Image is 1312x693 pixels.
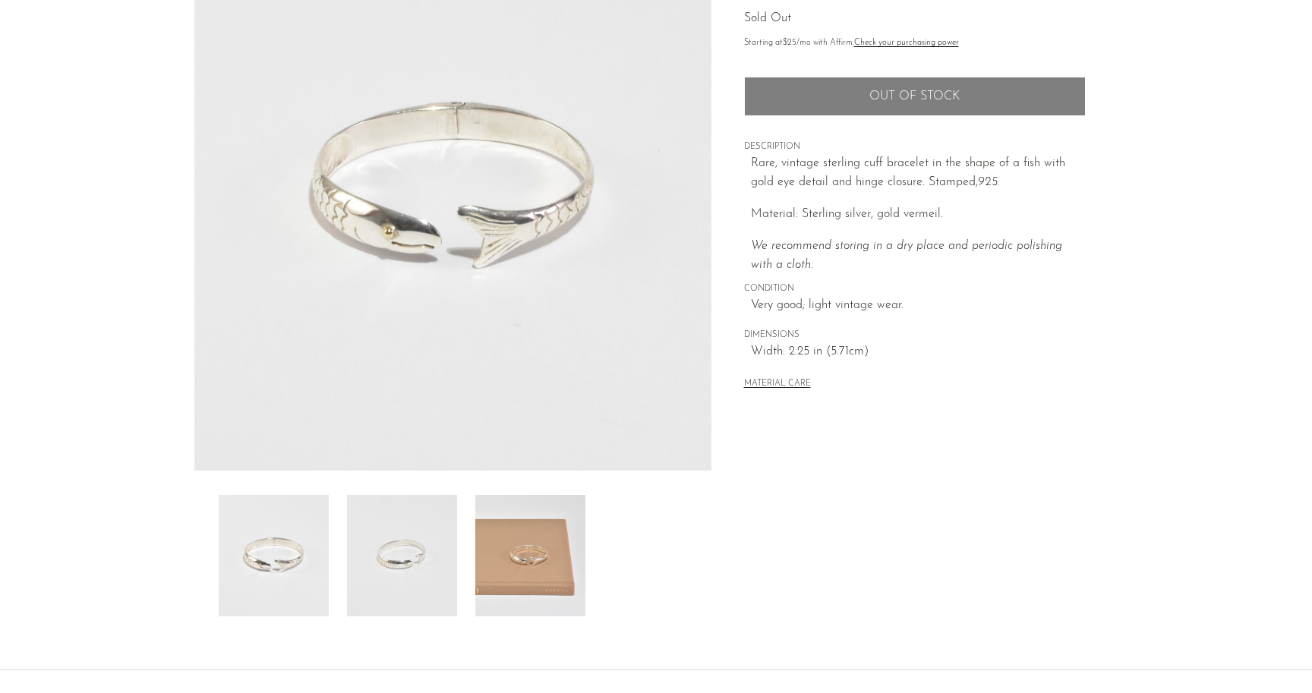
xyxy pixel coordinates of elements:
[751,240,1062,272] i: We recommend storing in a dry place and periodic polishing with a cloth.
[744,140,1086,154] span: DESCRIPTION
[854,39,959,47] a: Check your purchasing power - Learn more about Affirm Financing (opens in modal)
[744,329,1086,342] span: DIMENSIONS
[744,282,1086,296] span: CONDITION
[744,12,791,24] span: Sold Out
[783,39,796,47] span: $25
[744,77,1086,116] button: Add to cart
[751,154,1086,193] p: Rare, vintage sterling cuff bracelet in the shape of a fish with gold eye detail and hinge closur...
[744,36,1086,50] p: Starting at /mo with Affirm.
[744,379,811,390] button: MATERIAL CARE
[751,342,1086,362] span: Width: 2.25 in (5.71cm)
[751,205,1086,225] p: Material: Sterling silver, gold vermeil.
[219,495,329,616] img: Fish Cuff Bracelet
[869,90,960,104] span: Out of stock
[978,176,1000,188] em: 925.
[475,495,585,616] img: Fish Cuff Bracelet
[347,495,457,616] img: Fish Cuff Bracelet
[751,296,1086,316] span: Very good; light vintage wear.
